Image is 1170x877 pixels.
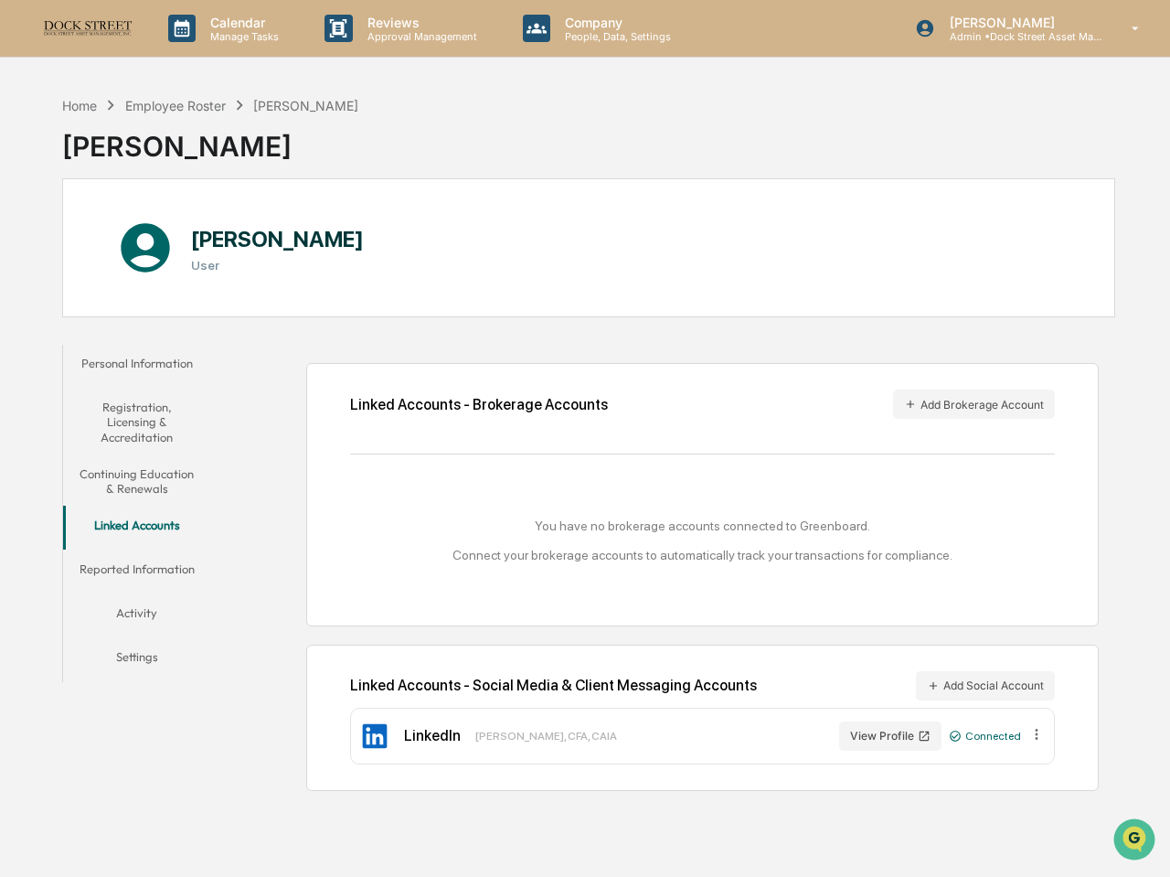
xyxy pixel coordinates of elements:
div: Linked Accounts - Social Media & Client Messaging Accounts [350,671,1055,701]
button: View Profile [839,722,941,751]
a: 🗄️Attestations [125,223,234,256]
div: [PERSON_NAME] [62,115,358,163]
p: Reviews [353,15,486,30]
iframe: Open customer support [1111,817,1161,866]
button: Registration, Licensing & Accreditation [63,389,209,455]
span: Preclearance [37,230,118,249]
img: logo [44,20,132,37]
p: How can we help? [18,38,333,68]
div: 🖐️ [18,232,33,247]
button: Continuing Education & Renewals [63,455,209,508]
p: Manage Tasks [196,30,288,43]
button: Linked Accounts [63,507,209,551]
button: Personal Information [63,345,209,389]
div: 🗄️ [133,232,147,247]
div: Home [62,98,97,113]
img: LinkedIn Icon [360,722,389,751]
p: People, Data, Settings [550,30,680,43]
div: secondary tabs example [63,345,209,682]
div: Employee Roster [125,98,226,113]
a: 🔎Data Lookup [11,258,122,291]
a: Powered byPylon [129,309,221,324]
img: 1746055101610-c473b297-6a78-478c-a979-82029cc54cd1 [18,140,51,173]
div: LinkedIn [404,727,461,744]
button: Add Brokerage Account [893,390,1055,419]
button: Settings [63,638,209,682]
div: Connected [949,730,1021,743]
p: Company [550,15,680,30]
h1: [PERSON_NAME] [191,226,364,252]
button: Add Social Account [916,671,1055,701]
p: Calendar [196,15,288,30]
span: Attestations [151,230,227,249]
p: Admin • Dock Street Asset Management [935,30,1105,43]
p: Approval Management [353,30,486,43]
button: Start new chat [311,145,333,167]
div: We're available if you need us! [62,158,231,173]
div: [PERSON_NAME] [253,98,358,113]
button: Activity [63,594,209,638]
div: Linked Accounts - Brokerage Accounts [350,396,608,413]
div: 🔎 [18,267,33,282]
span: Pylon [182,310,221,324]
span: Data Lookup [37,265,115,283]
div: [PERSON_NAME], CFA, CAIA [475,730,617,743]
div: You have no brokerage accounts connected to Greenboard. Connect your brokerage accounts to automa... [350,519,1055,562]
p: [PERSON_NAME] [935,15,1105,30]
h3: User [191,258,364,273]
a: 🖐️Preclearance [11,223,125,256]
div: Start new chat [62,140,300,158]
button: Reported Information [63,551,209,594]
